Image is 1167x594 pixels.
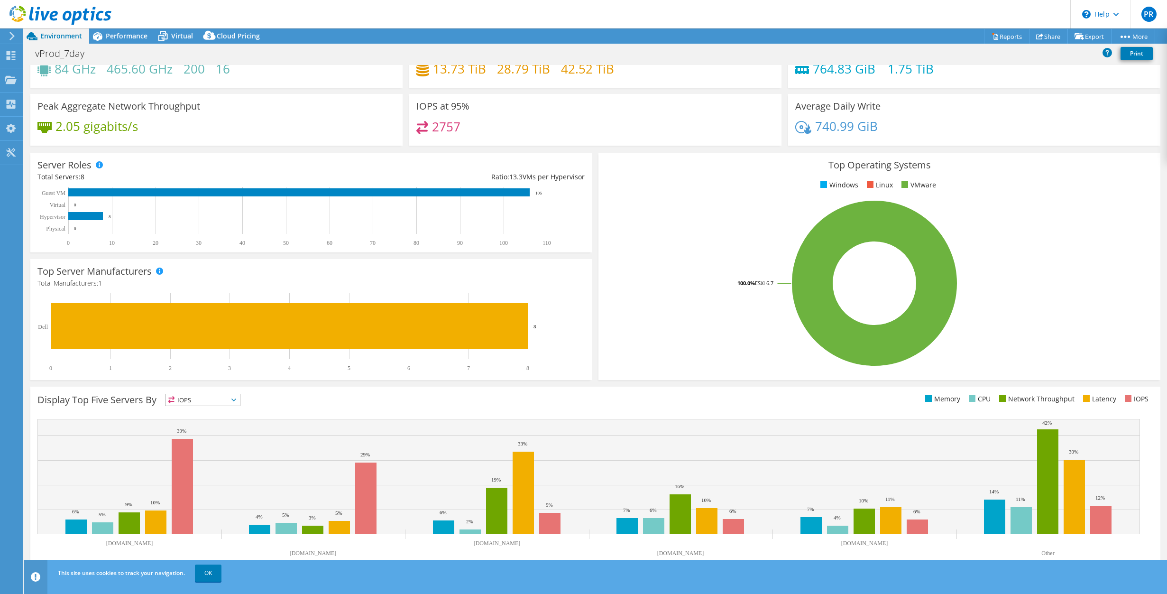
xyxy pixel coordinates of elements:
[109,214,111,219] text: 8
[348,365,350,371] text: 5
[888,64,934,74] h4: 1.75 TiB
[834,515,841,520] text: 4%
[217,31,260,40] span: Cloud Pricing
[370,240,376,246] text: 70
[107,64,173,74] h4: 465.60 GHz
[1141,7,1157,22] span: PR
[491,477,501,483] text: 19%
[109,365,112,371] text: 1
[885,496,895,502] text: 11%
[37,278,585,288] h4: Total Manufacturers:
[290,550,337,557] text: [DOMAIN_NAME]
[1095,495,1105,501] text: 12%
[171,31,193,40] span: Virtual
[542,240,551,246] text: 110
[407,365,410,371] text: 6
[239,240,245,246] text: 40
[99,511,106,517] text: 5%
[535,191,542,195] text: 106
[81,172,84,181] span: 8
[37,172,311,182] div: Total Servers:
[360,452,370,457] text: 29%
[1081,394,1116,404] li: Latency
[49,365,52,371] text: 0
[755,279,773,287] tspan: ESXi 6.7
[195,565,221,582] a: OK
[841,540,888,547] text: [DOMAIN_NAME]
[813,64,877,74] h4: 764.83 GiB
[509,172,523,181] span: 13.3
[228,365,231,371] text: 3
[72,509,79,514] text: 6%
[106,540,153,547] text: [DOMAIN_NAME]
[1042,420,1052,426] text: 42%
[40,213,65,220] text: Hypervisor
[1016,496,1025,502] text: 11%
[546,502,553,508] text: 9%
[153,240,158,246] text: 20
[499,240,508,246] text: 100
[74,203,76,207] text: 0
[177,428,186,434] text: 39%
[467,365,470,371] text: 7
[1029,29,1068,44] a: Share
[283,240,289,246] text: 50
[561,64,614,74] h4: 42.52 TiB
[815,121,878,131] h4: 740.99 GiB
[859,498,868,503] text: 10%
[169,365,172,371] text: 2
[913,509,920,514] text: 6%
[533,324,536,329] text: 8
[518,441,527,446] text: 33%
[1069,449,1078,455] text: 30%
[650,507,657,513] text: 6%
[414,240,419,246] text: 80
[675,483,684,489] text: 16%
[457,240,463,246] text: 90
[42,190,65,196] text: Guest VM
[966,394,991,404] li: CPU
[440,510,447,515] text: 6%
[997,394,1075,404] li: Network Throughput
[474,540,521,547] text: [DOMAIN_NAME]
[466,519,473,524] text: 2%
[55,121,138,131] h4: 2.05 gigabits/s
[37,101,200,111] h3: Peak Aggregate Network Throughput
[807,506,814,512] text: 7%
[196,240,202,246] text: 30
[165,394,240,406] span: IOPS
[311,172,585,182] div: Ratio: VMs per Hypervisor
[98,278,102,288] span: 1
[1067,29,1112,44] a: Export
[1082,10,1091,19] svg: \n
[184,64,205,74] h4: 200
[50,202,66,208] text: Virtual
[1121,47,1153,60] a: Print
[309,515,316,520] text: 3%
[40,31,82,40] span: Environment
[256,514,263,520] text: 4%
[818,180,858,190] li: Windows
[125,501,132,507] text: 9%
[216,64,254,74] h4: 16
[795,101,881,111] h3: Average Daily Write
[989,489,999,494] text: 14%
[46,225,65,232] text: Physical
[67,240,70,246] text: 0
[526,365,529,371] text: 8
[606,160,1153,170] h3: Top Operating Systems
[1041,550,1054,557] text: Other
[288,365,291,371] text: 4
[1122,394,1149,404] li: IOPS
[38,324,48,330] text: Dell
[416,101,469,111] h3: IOPS at 95%
[737,279,755,287] tspan: 100.0%
[58,569,185,577] span: This site uses cookies to track your navigation.
[701,497,711,503] text: 10%
[282,512,289,518] text: 5%
[657,550,704,557] text: [DOMAIN_NAME]
[150,500,160,505] text: 10%
[899,180,936,190] li: VMware
[623,507,630,513] text: 7%
[327,240,332,246] text: 60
